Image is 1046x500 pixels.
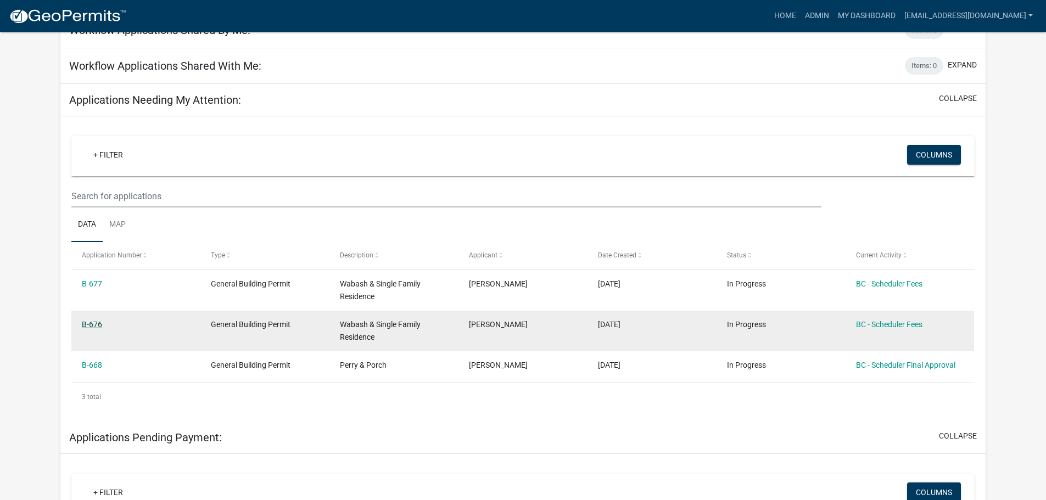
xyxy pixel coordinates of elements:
[69,431,222,444] h5: Applications Pending Payment:
[340,361,387,369] span: Perry & Porch
[598,279,620,288] span: 10/08/2025
[469,320,528,329] span: Shane Weist
[71,185,821,207] input: Search for applications
[598,361,620,369] span: 09/19/2025
[340,320,421,341] span: Wabash & Single Family Residence
[856,320,922,329] a: BC - Scheduler Fees
[939,93,977,104] button: collapse
[82,251,142,259] span: Application Number
[727,361,766,369] span: In Progress
[727,320,766,329] span: In Progress
[469,279,528,288] span: Shane Weist
[69,93,241,106] h5: Applications Needing My Attention:
[845,242,974,268] datatable-header-cell: Current Activity
[598,251,636,259] span: Date Created
[856,361,955,369] a: BC - Scheduler Final Approval
[469,361,528,369] span: Kali
[598,320,620,329] span: 10/08/2025
[458,242,588,268] datatable-header-cell: Applicant
[82,279,102,288] a: B-677
[71,383,975,411] div: 3 total
[856,279,922,288] a: BC - Scheduler Fees
[834,5,900,26] a: My Dashboard
[716,242,845,268] datatable-header-cell: Status
[907,145,961,165] button: Columns
[340,279,421,301] span: Wabash & Single Family Residence
[329,242,458,268] datatable-header-cell: Description
[82,320,102,329] a: B-676
[71,242,200,268] datatable-header-cell: Application Number
[905,57,943,75] div: Items: 0
[85,145,132,165] a: + Filter
[200,242,329,268] datatable-header-cell: Type
[939,430,977,442] button: collapse
[211,320,290,329] span: General Building Permit
[60,116,986,422] div: collapse
[211,251,225,259] span: Type
[727,279,766,288] span: In Progress
[801,5,834,26] a: Admin
[900,5,1037,26] a: [EMAIL_ADDRESS][DOMAIN_NAME]
[727,251,746,259] span: Status
[948,24,977,35] button: expand
[82,361,102,369] a: B-668
[69,59,261,72] h5: Workflow Applications Shared With Me:
[770,5,801,26] a: Home
[340,251,373,259] span: Description
[71,207,103,243] a: Data
[856,251,902,259] span: Current Activity
[211,361,290,369] span: General Building Permit
[103,207,132,243] a: Map
[469,251,497,259] span: Applicant
[211,279,290,288] span: General Building Permit
[588,242,717,268] datatable-header-cell: Date Created
[948,59,977,71] button: expand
